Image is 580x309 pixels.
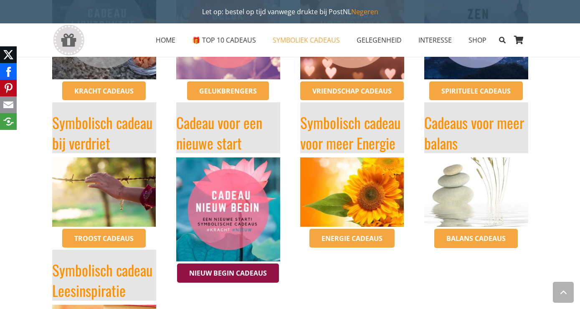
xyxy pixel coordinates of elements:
[184,30,264,51] a: 🎁 TOP 10 CADEAUS🎁 TOP 10 CADEAUS Menu
[199,86,257,96] span: Gelukbrengers
[424,111,524,154] a: Cadeaus voor meer balans
[469,35,486,45] span: SHOP
[460,30,495,51] a: SHOPSHOP Menu
[410,30,460,51] a: INTERESSEINTERESSE Menu
[300,111,400,154] a: Symbolisch cadeau voor meer Energie
[510,23,528,57] a: Winkelwagen
[62,229,146,248] a: Troost cadeaus
[192,35,256,45] span: 🎁 TOP 10 CADEAUS
[52,111,152,154] a: Symbolisch cadeau bij verdriet
[176,111,262,154] a: Cadeau voor een nieuwe start
[434,229,518,248] a: Balans cadeaus
[424,157,528,227] a: symbolische-cadeaus-voor-meditatie-mindfulness-ontspanning-inspirerend-winkelen
[52,259,152,301] a: Symbolisch cadeau Leesinspiratie
[351,7,378,16] a: Negeren
[52,157,156,227] img: Cadeaus voor Verlichting bij pijn, ziekte, tegenslag - Inspirerendwinkelen.nl
[177,263,279,283] a: Nieuw begin cadeaus
[52,157,156,227] a: symbolische-cadeaus-voor-pijnverlichting-inspirerend-winkelen
[446,234,506,243] span: Balans cadeaus
[187,81,269,101] a: Gelukbrengers
[176,157,280,261] img: Cadeau afscheid nieuw begin - bestel op inspirerendwinkelen.nl
[348,30,410,51] a: GELEGENHEIDGELEGENHEID Menu
[418,35,452,45] span: INTERESSE
[312,86,392,96] span: Vriendschap cadeaus
[189,268,267,278] span: Nieuw begin cadeaus
[300,157,404,227] a: symbolische-cadeaus-voor-meer-energie-inspirerend-winkelen
[441,86,511,96] span: Spirituele cadeaus
[322,234,382,243] span: Energie cadeaus
[424,157,528,227] img: meditatie cadeaus met speciale betekenis - bestel op inspirerendwinkelen.nl
[553,282,574,303] a: Terug naar top
[300,81,404,101] a: Vriendschap cadeaus
[156,35,175,45] span: HOME
[273,35,340,45] span: SYMBOLIEK CADEAUS
[300,157,404,227] img: Symbolische cadeau voor meer energie - Inspirerendwinkelen.nl
[309,229,395,248] a: Energie cadeaus
[74,234,134,243] span: Troost cadeaus
[62,81,146,101] a: Kracht cadeaus
[357,35,402,45] span: GELEGENHEID
[74,86,134,96] span: Kracht cadeaus
[52,25,85,56] a: gift-box-icon-grey-inspirerendwinkelen
[264,30,348,51] a: SYMBOLIEK CADEAUSSYMBOLIEK CADEAUS Menu
[147,30,184,51] a: HOMEHOME Menu
[429,81,523,101] a: Spirituele cadeaus
[495,30,509,51] a: Zoeken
